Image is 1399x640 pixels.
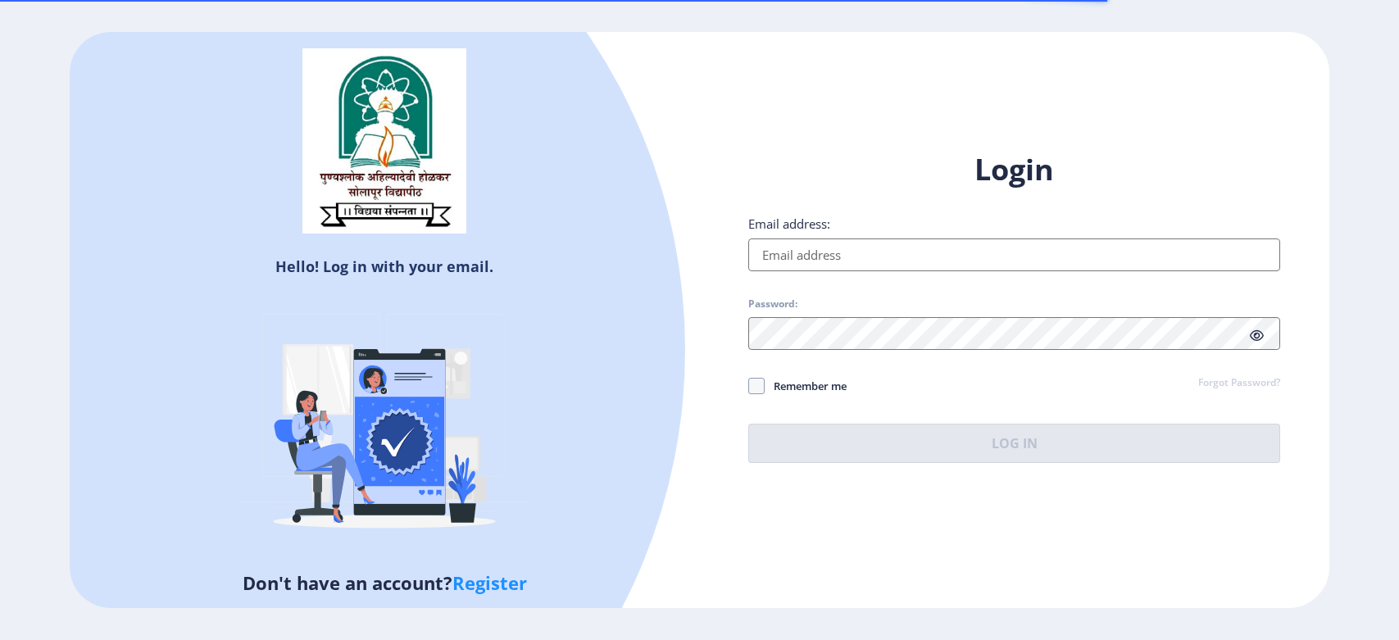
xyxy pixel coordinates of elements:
button: Log In [748,424,1279,463]
h1: Login [748,150,1279,189]
img: sulogo.png [302,48,466,234]
label: Email address: [748,216,830,232]
img: Verified-rafiki.svg [241,283,528,570]
span: Remember me [765,376,847,396]
a: Register [452,570,527,595]
a: Forgot Password? [1198,376,1280,391]
h5: Don't have an account? [82,570,687,596]
input: Email address [748,238,1279,271]
label: Password: [748,297,797,311]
